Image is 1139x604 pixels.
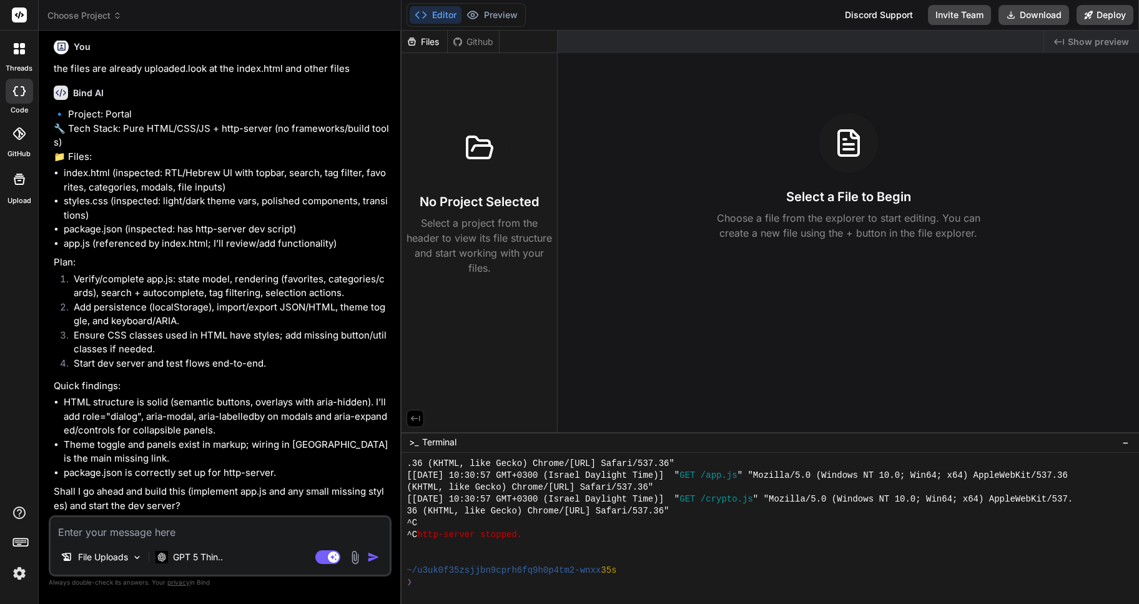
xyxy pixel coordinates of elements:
p: Choose a file from the explorer to start editing. You can create a new file using the + button in... [709,210,989,240]
span: 35s [601,565,616,577]
li: index.html (inspected: RTL/Hebrew UI with topbar, search, tag filter, favorites, categories, moda... [64,166,389,194]
li: Theme toggle and panels exist in markup; wiring in [GEOGRAPHIC_DATA] is the main missing link. [64,438,389,466]
p: File Uploads [78,551,128,563]
span: Show preview [1068,36,1129,48]
p: Select a project from the header to view its file structure and start working with your files. [407,215,552,275]
img: Pick Models [132,552,142,563]
li: Start dev server and test flows end-to-end. [64,357,389,374]
p: 🔹 Project: Portal 🔧 Tech Stack: Pure HTML/CSS/JS + http-server (no frameworks/build tools) 📁 Files: [54,107,389,164]
button: Editor [410,6,461,24]
span: 36 (KHTML, like Gecko) Chrome/[URL] Safari/537.36" [407,505,669,517]
span: ~/u3uk0f35zsjjbn9cprh6fq9h0p4tm2-wnxx [407,565,601,577]
span: (KHTML, like Gecko) Chrome/[URL] Safari/537.36" [407,482,653,493]
span: " "Mozilla/5.0 (Windows NT 10.0; Win64; x64) AppleWebKit/537.36 [737,470,1068,482]
div: Discord Support [837,5,920,25]
p: GPT 5 Thin.. [173,551,223,563]
span: privacy [167,578,190,586]
label: Upload [7,196,31,206]
p: Always double-check its answers. Your in Bind [49,577,392,588]
img: icon [367,551,380,563]
h6: You [74,41,91,53]
li: Ensure CSS classes used in HTML have styles; add missing button/util classes if needed. [64,329,389,357]
span: [[DATE] 10:30:57 GMT+0300 (Israel Daylight Time)] " [407,470,679,482]
span: " "Mozilla/5.0 (Windows NT 10.0; Win64; x64) AppleWebKit/537. [753,493,1073,505]
p: the files are already uploaded.look at the index.html and other files [54,62,389,76]
span: /app.js [701,470,737,482]
span: ^C [407,529,417,541]
img: settings [9,563,30,584]
span: GET [679,470,695,482]
p: Shall I go ahead and build this (implement app.js and any small missing styles) and start the dev... [54,485,389,513]
li: HTML structure is solid (semantic buttons, overlays with aria-hidden). I’ll add role="dialog", ar... [64,395,389,438]
span: Terminal [422,436,456,448]
li: styles.css (inspected: light/dark theme vars, polished components, transitions) [64,194,389,222]
label: threads [6,63,32,74]
button: Deploy [1077,5,1133,25]
img: GPT 5 Thinking High [155,551,168,563]
span: ❯ [407,577,413,588]
p: Plan: [54,255,389,270]
label: code [11,105,28,116]
p: Quick findings: [54,379,389,394]
div: Files [402,36,447,48]
span: http-server stopped. [417,529,522,541]
li: package.json (inspected: has http-server dev script) [64,222,389,237]
img: attachment [348,550,362,565]
span: − [1122,436,1129,448]
h3: Select a File to Begin [786,188,911,205]
li: app.js (referenced by index.html; I’ll review/add functionality) [64,237,389,251]
span: [[DATE] 10:30:57 GMT+0300 (Israel Daylight Time)] " [407,493,679,505]
label: GitHub [7,149,31,159]
span: ^C [407,517,417,529]
span: GET [679,493,695,505]
h6: Bind AI [73,87,104,99]
button: Preview [461,6,523,24]
span: >_ [409,436,418,448]
span: Choose Project [47,9,122,22]
li: package.json is correctly set up for http-server. [64,466,389,480]
span: /crypto.js [701,493,753,505]
li: Add persistence (localStorage), import/export JSON/HTML, theme toggle, and keyboard/ARIA. [64,300,389,329]
li: Verify/complete app.js: state model, rendering (favorites, categories/cards), search + autocomple... [64,272,389,300]
button: Invite Team [928,5,991,25]
h3: No Project Selected [420,193,539,210]
span: .36 (KHTML, like Gecko) Chrome/[URL] Safari/537.36" [407,458,674,470]
button: Download [998,5,1069,25]
div: Github [448,36,499,48]
button: − [1120,432,1132,452]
